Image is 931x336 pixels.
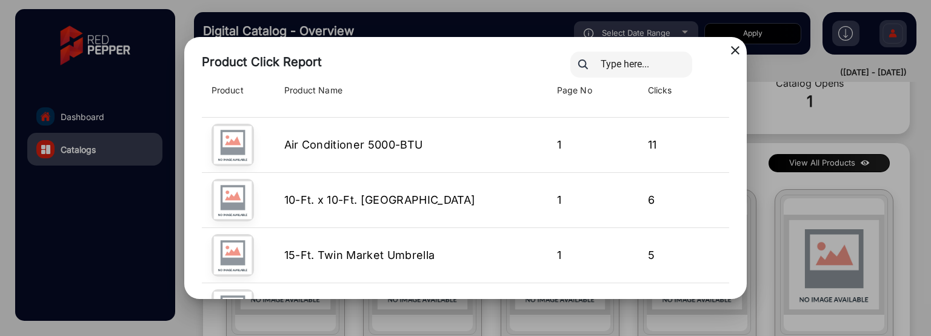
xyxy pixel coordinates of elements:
[557,138,561,151] span: 1
[212,289,254,332] img: Product Image
[578,59,588,70] img: search.svg
[728,43,742,58] mat-icon: close
[648,193,655,206] span: 6
[284,249,435,261] span: 15-Ft. Twin Market Umbrella
[557,249,561,261] span: 1
[648,249,655,261] span: 5
[570,52,692,78] input: Type here...
[212,234,254,277] img: Product Image
[202,84,275,118] th: Product
[557,193,561,206] span: 1
[275,84,547,118] th: Product Name
[284,193,476,206] span: 10-Ft. x 10-Ft. [GEOGRAPHIC_DATA]
[212,124,254,166] img: Product Image
[212,179,254,221] img: Product Image
[638,84,729,118] th: Clicks
[284,138,423,151] span: Air Conditioner 5000-BTU
[648,138,657,151] span: 11
[202,55,369,78] div: Product Click Report
[547,84,638,118] th: Page No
